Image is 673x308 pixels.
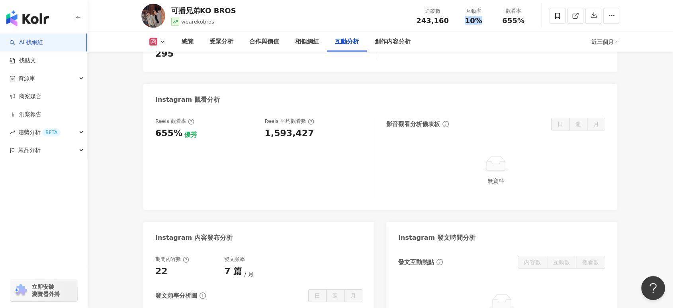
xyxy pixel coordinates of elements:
div: 近三個月 [591,36,619,48]
div: BETA [42,128,61,136]
div: 可播兄弟KO BROS [171,6,236,16]
a: 商案媒合 [10,93,41,101]
span: 週 [333,292,338,299]
div: 發文頻率 [224,256,245,263]
div: 優秀 [184,130,197,139]
div: Instagram 內容發布分析 [155,233,233,242]
span: 10% [465,17,482,25]
span: 立即安裝 瀏覽器外掛 [32,283,60,298]
div: 1,593,427 [265,127,314,140]
span: 競品分析 [18,141,41,159]
a: 洞察報告 [10,111,41,118]
div: 295 [155,48,174,60]
span: 觀看數 [582,259,599,265]
span: 互動數 [553,259,570,265]
div: 合作與價值 [249,37,279,47]
span: 日 [315,292,320,299]
div: 期間內容數 [155,256,189,263]
span: 月 [244,271,253,277]
span: 內容數 [524,259,541,265]
img: chrome extension [13,284,28,297]
span: wearekobros [181,19,214,25]
div: 發文頻率分析圖 [155,292,197,300]
div: 創作內容分析 [375,37,411,47]
div: 總覽 [182,37,194,47]
img: KOL Avatar [141,4,165,28]
span: rise [10,130,15,135]
a: searchAI 找網紅 [10,39,43,47]
span: 月 [593,121,599,127]
span: info-circle [441,120,450,128]
div: 互動率 [458,7,489,15]
a: chrome extension立即安裝 瀏覽器外掛 [10,280,77,301]
div: 影音觀看分析儀表板 [386,120,440,128]
div: Reels 平均觀看數 [265,118,314,125]
span: info-circle [198,291,207,300]
a: 找貼文 [10,57,36,65]
span: 資源庫 [18,69,35,87]
div: 相似網紅 [295,37,319,47]
span: 趨勢分析 [18,123,61,141]
div: 發文互動熱點 [398,258,434,267]
div: 22 [155,265,168,278]
img: logo [6,10,49,26]
span: 243,160 [416,16,449,25]
span: 655% [502,17,524,25]
span: 週 [575,121,581,127]
span: 日 [558,121,563,127]
span: 月 [350,292,356,299]
div: 7 篇 [224,265,242,278]
div: 追蹤數 [416,7,449,15]
div: 互動分析 [335,37,359,47]
iframe: Help Scout Beacon - Open [641,276,665,300]
div: 受眾分析 [209,37,233,47]
div: Instagram 觀看分析 [155,95,220,104]
div: 觀看率 [498,7,528,15]
div: 655% [155,127,182,140]
span: info-circle [435,258,444,267]
div: Instagram 發文時間分析 [398,233,475,242]
div: Reels 觀看率 [155,118,194,125]
div: 無資料 [389,176,602,185]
